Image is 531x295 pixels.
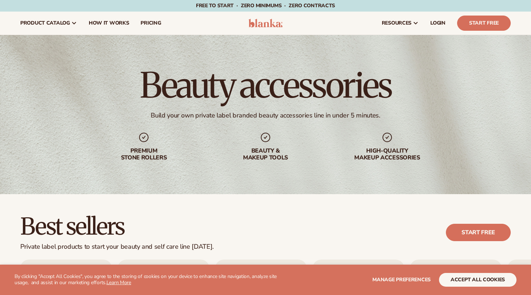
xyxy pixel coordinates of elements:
[20,214,214,239] h2: Best sellers
[376,12,425,35] a: resources
[151,111,380,120] div: Build your own private label branded beauty accessories line in under 5 minutes.
[372,276,431,283] span: Manage preferences
[248,19,283,27] img: logo
[382,20,411,26] span: resources
[97,147,190,161] div: premium stone rollers
[20,243,214,251] div: Private label products to start your beauty and self care line [DATE].
[219,147,312,161] div: beauty & makeup tools
[439,273,517,287] button: accept all cookies
[430,20,446,26] span: LOGIN
[446,224,511,241] a: Start free
[141,20,161,26] span: pricing
[135,12,167,35] a: pricing
[14,12,83,35] a: product catalog
[457,16,511,31] a: Start Free
[425,12,451,35] a: LOGIN
[196,2,335,9] span: Free to start · ZERO minimums · ZERO contracts
[20,20,70,26] span: product catalog
[83,12,135,35] a: How It Works
[14,274,281,286] p: By clicking "Accept All Cookies", you agree to the storing of cookies on your device to enhance s...
[140,68,392,103] h1: Beauty accessories
[341,147,434,161] div: High-quality makeup accessories
[106,279,131,286] a: Learn More
[89,20,129,26] span: How It Works
[372,273,431,287] button: Manage preferences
